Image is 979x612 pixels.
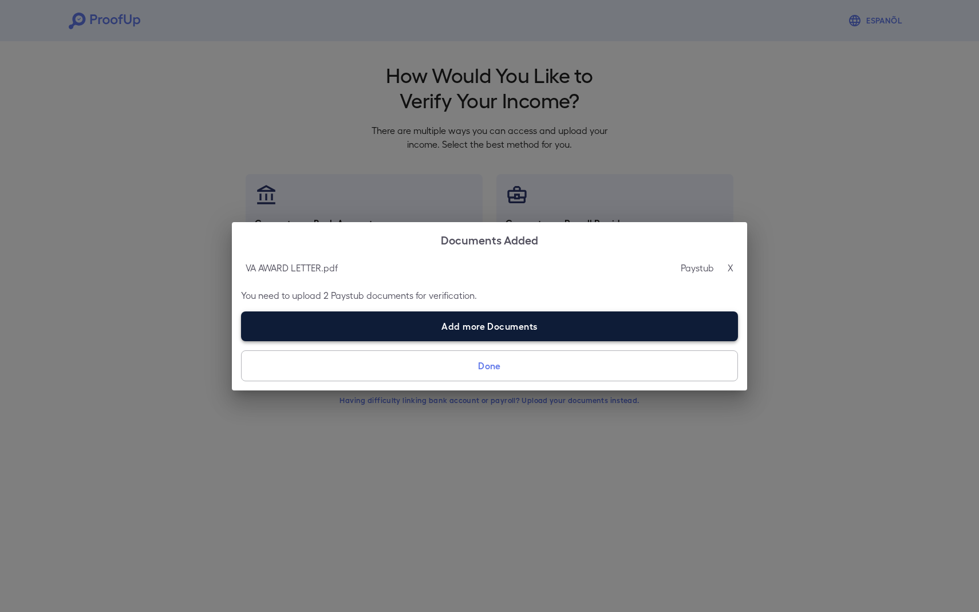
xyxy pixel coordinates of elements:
p: X [728,261,733,275]
p: VA AWARD LETTER.pdf [246,261,338,275]
h2: Documents Added [232,222,747,256]
p: Paystub [681,261,714,275]
label: Add more Documents [241,311,738,341]
button: Done [241,350,738,381]
p: You need to upload 2 Paystub documents for verification. [241,289,738,302]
